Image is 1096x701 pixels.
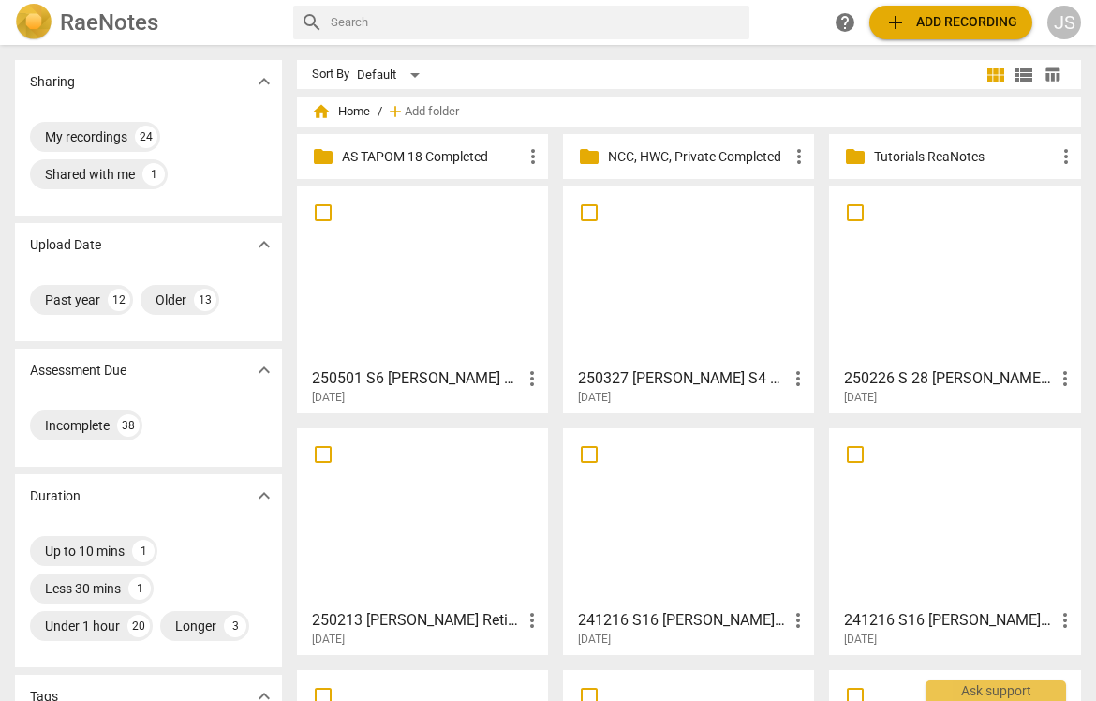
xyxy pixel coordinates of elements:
[60,9,158,36] h2: RaeNotes
[570,435,807,647] a: 241216 S16 [PERSON_NAME] BeingSeen A[DATE]
[45,291,100,309] div: Past year
[312,609,521,632] h3: 250213 Jim-Matthew Retirement 39
[30,235,101,255] p: Upload Date
[1055,145,1077,168] span: more_vert
[15,4,52,41] img: Logo
[869,6,1032,39] button: Upload
[1038,61,1066,89] button: Table view
[884,11,1017,34] span: Add recording
[844,367,1053,390] h3: 250226 S 28 Robb-Jim A Life
[844,609,1053,632] h3: 241216 S16 Robb-Jim BeingSeen B
[378,105,382,119] span: /
[15,4,278,41] a: LogoRaeNotes
[521,609,543,632] span: more_vert
[45,127,127,146] div: My recordings
[578,145,600,168] span: folder
[45,579,121,598] div: Less 30 mins
[834,11,856,34] span: help
[312,67,349,82] div: Sort By
[128,577,151,600] div: 1
[836,193,1074,405] a: 250226 S 28 [PERSON_NAME] A Life[DATE]
[250,482,278,510] button: Show more
[982,61,1010,89] button: Tile view
[250,356,278,384] button: Show more
[175,617,216,635] div: Longer
[250,231,278,259] button: Show more
[578,632,611,648] span: [DATE]
[224,615,246,637] div: 3
[45,542,125,560] div: Up to 10 mins
[985,64,1007,86] span: view_module
[1054,367,1076,390] span: more_vert
[357,60,426,90] div: Default
[45,416,110,435] div: Incomplete
[312,102,331,121] span: home
[30,72,75,92] p: Sharing
[926,680,1066,701] div: Ask support
[45,165,135,184] div: Shared with me
[117,414,140,437] div: 38
[253,485,275,507] span: expand_more
[45,617,120,635] div: Under 1 hour
[304,193,541,405] a: 250501 S6 [PERSON_NAME] Transition Plan[DATE]
[836,435,1074,647] a: 241216 S16 [PERSON_NAME] BeingSeen B[DATE]
[312,632,345,648] span: [DATE]
[578,367,787,390] h3: 250327 Matthew-Jim S4 Being with Nothing 31
[253,70,275,93] span: expand_more
[127,615,150,637] div: 20
[608,147,788,167] p: NCC, HWC, Private Completed
[844,390,877,406] span: [DATE]
[253,359,275,381] span: expand_more
[30,361,126,380] p: Assessment Due
[250,67,278,96] button: Show more
[405,105,459,119] span: Add folder
[1013,64,1035,86] span: view_list
[1010,61,1038,89] button: List view
[312,390,345,406] span: [DATE]
[386,102,405,121] span: add
[312,367,521,390] h3: 250501 S6 Matt Pearson Transition Plan
[312,145,334,168] span: folder
[132,540,155,562] div: 1
[1054,609,1076,632] span: more_vert
[884,11,907,34] span: add
[578,390,611,406] span: [DATE]
[253,233,275,256] span: expand_more
[342,147,522,167] p: AS TAPOM 18 Completed
[570,193,807,405] a: 250327 [PERSON_NAME] S4 Being with Nothing 31[DATE]
[788,145,810,168] span: more_vert
[578,609,787,632] h3: 241216 S16 Robb-Jim BeingSeen A
[304,435,541,647] a: 250213 [PERSON_NAME] Retirement 39[DATE]
[331,7,743,37] input: Search
[522,145,544,168] span: more_vert
[312,102,370,121] span: Home
[108,289,130,311] div: 12
[874,147,1054,167] p: Tutorials ReaNotes
[156,291,186,309] div: Older
[787,367,809,390] span: more_vert
[844,632,877,648] span: [DATE]
[135,126,157,148] div: 24
[194,289,216,311] div: 13
[142,163,165,186] div: 1
[1047,6,1081,39] button: JS
[301,11,323,34] span: search
[1044,66,1061,83] span: table_chart
[828,6,862,39] a: Help
[844,145,866,168] span: folder
[521,367,543,390] span: more_vert
[787,609,809,632] span: more_vert
[30,486,81,506] p: Duration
